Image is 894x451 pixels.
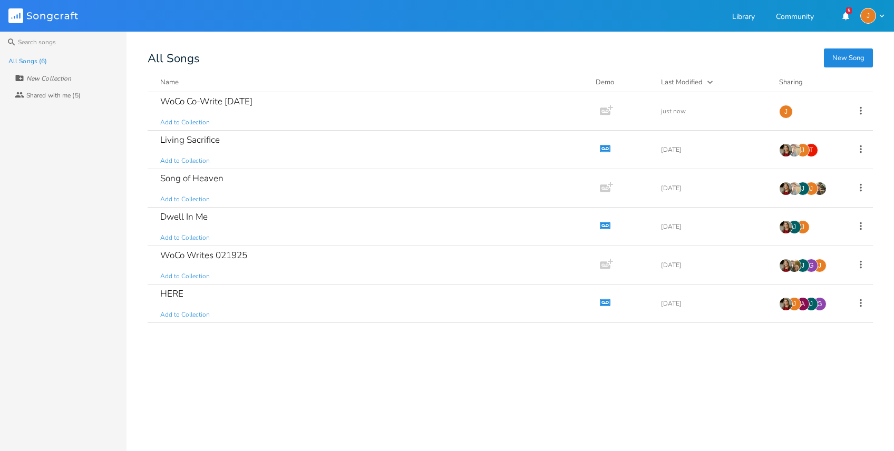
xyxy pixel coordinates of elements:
span: Add to Collection [160,195,210,204]
img: Sheree Wright [779,220,793,234]
div: Sharing [779,77,842,87]
div: Joe Cuyar [796,182,810,195]
div: [DATE] [661,146,766,153]
span: Add to Collection [160,233,210,242]
div: All Songs (6) [8,58,47,64]
img: David McWhite [788,259,801,272]
span: Add to Collection [160,272,210,281]
div: [DATE] [661,223,766,230]
div: jbspears5698 [788,297,801,311]
div: WoCo Writes 021925 [160,251,247,260]
div: Joe Cuyar [788,220,801,234]
div: Joe Cuyar [796,259,810,272]
img: Sheree Wright [779,143,793,157]
img: Jenna Yeager [788,182,801,195]
img: Sheree Wright [779,297,793,311]
div: All Songs [148,53,873,64]
div: New Collection [26,75,71,82]
div: jbspears5698 [804,182,818,195]
div: Demo [596,77,648,87]
div: gpecoraro3540 [804,259,818,272]
div: Song of Heaven [160,174,224,183]
div: Shared with me (5) [26,92,81,99]
div: WoCo Co-Write [DATE] [160,97,252,106]
button: Last Modified [661,77,766,87]
div: Living Sacrifice [160,135,220,144]
div: 5 [846,7,852,14]
img: benpatatmusic [813,182,827,195]
div: gpecoraro3540 [813,297,827,311]
div: Name [160,77,179,87]
img: Sheree Wright [779,182,793,195]
div: jbspears5698 [779,105,793,119]
button: 5 [835,6,856,25]
div: Last Modified [661,77,703,87]
div: jbspears5698 [796,220,810,234]
div: [DATE] [661,262,766,268]
div: jbspears5698 [813,259,827,272]
button: New Song [824,48,873,67]
img: Sheree Wright [779,259,793,272]
div: trey.stahlsmith [804,143,818,157]
div: Joe Cuyar [804,297,818,311]
div: jbspears5698 [860,8,876,24]
div: adam [796,297,810,311]
a: Community [776,13,814,22]
div: just now [661,108,766,114]
span: Add to Collection [160,118,210,127]
a: Library [732,13,755,22]
img: Jenna Yeager [788,143,801,157]
div: Dwell In Me [160,212,208,221]
button: J [860,8,886,24]
span: Add to Collection [160,310,210,319]
div: [DATE] [661,185,766,191]
span: Add to Collection [160,156,210,165]
div: [DATE] [661,300,766,307]
div: jbspears5698 [796,143,810,157]
div: HERE [160,289,183,298]
button: Name [160,77,583,87]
